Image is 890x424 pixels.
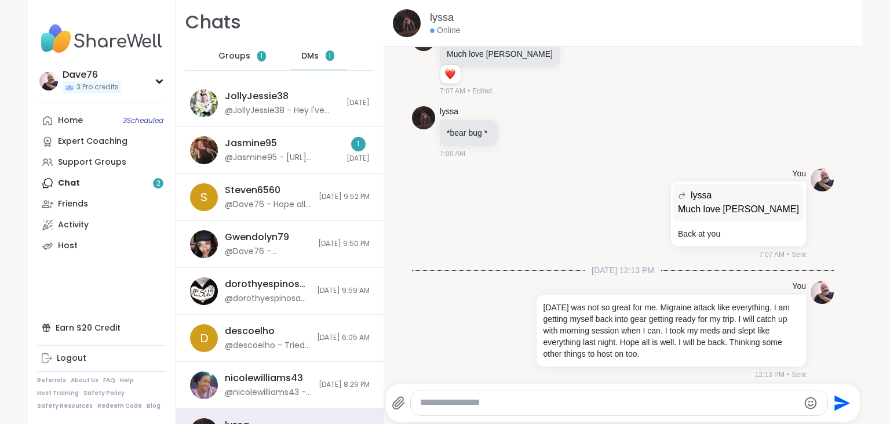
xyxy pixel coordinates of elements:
[200,329,209,347] span: d
[225,199,312,211] div: @Dave76 - Hope all is well. I am leaving in the late night hours to [GEOGRAPHIC_DATA][US_STATE] f...
[97,402,142,410] a: Redeem Code
[190,136,218,164] img: https://sharewell-space-live.sfo3.digitaloceanspaces.com/user-generated/0818d3a5-ec43-4745-9685-c...
[37,110,166,131] a: Home3Scheduled
[37,402,93,410] a: Safety Resources
[58,157,126,168] div: Support Groups
[811,168,834,191] img: https://sharewell-space-live.sfo3.digitaloceanspaces.com/user-generated/3172ec22-238d-4018-b8e7-1...
[759,249,785,260] span: 7:07 AM
[317,286,370,296] span: [DATE] 9:59 AM
[58,198,88,210] div: Friends
[225,184,280,197] div: Steven6560
[447,48,553,60] p: Much love [PERSON_NAME]
[37,235,166,256] a: Host
[225,90,289,103] div: JollyJessie38
[190,89,218,117] img: https://sharewell-space-live.sfo3.digitaloceanspaces.com/user-generated/3602621c-eaa5-4082-863a-9...
[691,189,712,202] span: lyssa
[440,65,461,84] div: Reaction list
[200,189,207,206] span: S
[190,277,218,305] img: https://sharewell-space-live.sfo3.digitaloceanspaces.com/user-generated/0d4e8e7a-567c-4b30-a556-7...
[39,72,58,90] img: Dave76
[828,390,854,416] button: Send
[678,202,799,216] p: Much love [PERSON_NAME]
[185,9,241,35] h1: Chats
[319,380,370,390] span: [DATE] 8:29 PM
[37,215,166,235] a: Activity
[319,192,370,202] span: [DATE] 9:52 PM
[318,239,370,249] span: [DATE] 9:50 PM
[71,376,99,385] a: About Us
[37,376,66,385] a: Referrals
[468,86,470,96] span: •
[190,230,218,258] img: https://sharewell-space-live.sfo3.digitaloceanspaces.com/user-generated/7c5e48d9-1979-4754-8140-3...
[792,281,806,292] h4: You
[755,369,785,380] span: 12:13 PM
[440,148,465,159] span: 7:06 AM
[420,397,798,409] textarea: Type your message
[225,137,277,150] div: Jasmine95
[76,82,119,92] span: 3 Pro credits
[147,402,161,410] a: Blog
[37,348,166,369] a: Logout
[346,154,370,164] span: [DATE]
[447,127,491,139] p: *bear bug *
[63,68,121,81] div: Dave76
[351,137,366,151] div: 1
[440,106,458,118] a: lyssa
[317,333,370,343] span: [DATE] 6:05 AM
[218,50,250,62] span: Groups
[393,9,421,37] img: https://sharewell-space-live.sfo3.digitaloceanspaces.com/user-generated/ef9b4338-b2e1-457c-a100-b...
[346,98,370,108] span: [DATE]
[301,50,319,62] span: DMs
[225,152,340,164] div: @Jasmine95 - [URL][DOMAIN_NAME]
[57,353,86,364] div: Logout
[225,278,310,291] div: dorothyespinosa26
[37,131,166,152] a: Expert Coaching
[225,372,303,385] div: nicolewilliams43
[123,116,163,125] span: 3 Scheduled
[412,106,435,129] img: https://sharewell-space-live.sfo3.digitaloceanspaces.com/user-generated/ef9b4338-b2e1-457c-a100-b...
[329,51,331,61] span: 1
[225,340,310,351] div: @descoelho - Tried reaching you [PERSON_NAME] but have not been able to
[120,376,134,385] a: Help
[37,194,166,215] a: Friends
[430,10,454,25] a: lyssa
[787,249,789,260] span: •
[83,389,125,397] a: Safety Policy
[58,136,127,147] div: Expert Coaching
[792,168,806,180] h4: You
[225,246,311,258] div: @Dave76 - [PERSON_NAME] just checking on you. You doing okay.
[225,105,340,117] div: @JollyJessie38 - Hey I've just opened up four different sessions come join !
[260,51,262,61] span: 1
[225,293,310,305] div: @dorothyespinosa26 - sharing.. " [DEMOGRAPHIC_DATA] wept." ([DEMOGRAPHIC_DATA] book of [PERSON_NA...
[37,317,166,338] div: Earn $20 Credit
[37,152,166,173] a: Support Groups
[58,115,83,126] div: Home
[787,369,789,380] span: •
[811,281,834,304] img: https://sharewell-space-live.sfo3.digitaloceanspaces.com/user-generated/3172ec22-238d-4018-b8e7-1...
[37,19,166,59] img: ShareWell Nav Logo
[103,376,115,385] a: FAQ
[804,396,818,410] button: Emoji picker
[58,240,78,252] div: Host
[58,219,89,231] div: Activity
[791,249,806,260] span: Sent
[440,86,465,96] span: 7:07 AM
[678,228,799,240] p: Back at you
[472,86,492,96] span: Edited
[225,387,312,398] div: @nicolewilliams43 - Have a goodnight also
[585,264,661,276] span: [DATE] 12:13 PM
[544,302,799,360] p: [DATE] was not so great for me. Migraine attack like everything. I am getting myself back into ge...
[791,369,806,380] span: Sent
[444,70,456,79] button: Reactions: love
[430,25,460,37] div: Online
[37,389,79,397] a: Host Training
[190,371,218,399] img: https://sharewell-space-live.sfo3.digitaloceanspaces.com/user-generated/3403c148-dfcf-4217-9166-8...
[225,231,289,244] div: Gwendolyn79
[225,325,275,338] div: descoelho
